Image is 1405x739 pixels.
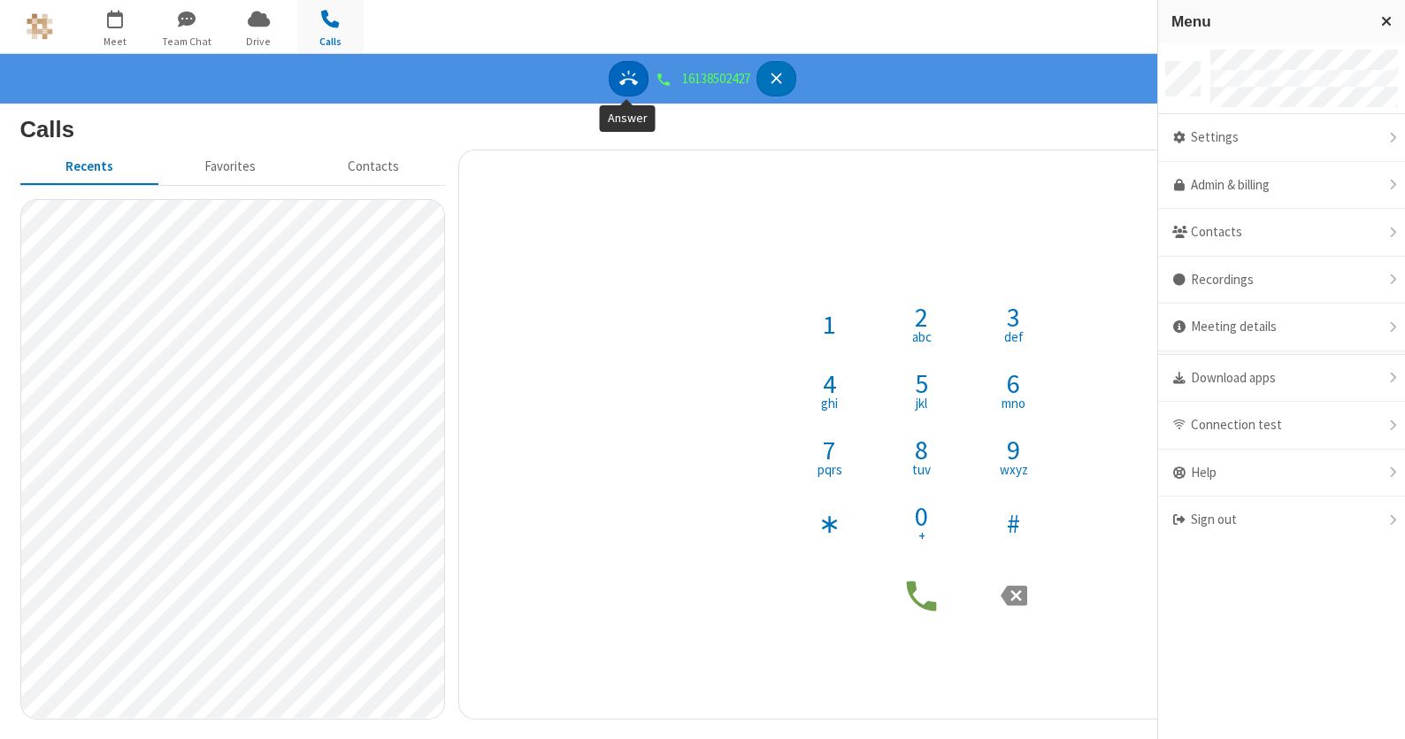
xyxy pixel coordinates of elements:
button: Recents [20,150,159,183]
span: 4 [823,370,836,396]
button: 2abc [888,290,955,357]
button: ∗ [796,489,863,556]
span: abc [912,330,932,343]
button: 4ghi [796,357,863,423]
span: 1 [823,311,836,337]
button: Contacts [302,150,444,183]
span: + [918,529,925,543]
iframe: Chat [1361,693,1392,727]
span: Drive [226,34,292,50]
div: Download apps [1158,355,1405,403]
div: Sign out [1158,497,1405,543]
button: 1 [796,290,863,357]
span: 3 [1007,304,1020,330]
span: 8 [915,436,928,463]
span: Calls [297,34,364,50]
button: Answer [609,61,649,97]
span: # [1007,510,1020,536]
button: 6mno [980,357,1047,423]
nav: controls [609,61,795,97]
span: jkl [916,396,927,410]
h3: Menu [1171,13,1365,30]
div: Help [1158,450,1405,497]
span: ghi [821,396,838,410]
button: 5jkl [888,357,955,423]
span: 2 [915,304,928,330]
a: Admin & billing [1158,162,1405,210]
button: Decline [756,61,796,97]
span: Meet [82,34,149,50]
div: Contacts [1158,209,1405,257]
span: tuv [912,463,931,476]
div: Connection test [1158,402,1405,450]
button: 9wxyz [980,423,1047,489]
span: pqrs [818,463,842,476]
h3: Calls [20,117,1386,142]
span: ∗ [818,510,841,536]
button: Favorites [159,150,302,183]
span: 0 [915,503,928,529]
span: 7 [823,436,836,463]
button: 0+ [888,489,955,556]
h4: Phone number [789,233,1055,290]
div: Connected / Registered [656,69,676,89]
span: 5 [915,370,928,396]
span: def [1004,330,1024,343]
button: 8tuv [888,423,955,489]
span: Team Chat [154,34,220,50]
span: mno [1002,396,1025,410]
span: wxyz [1000,463,1028,476]
span: 6 [1007,370,1020,396]
span: 16138502427 [682,69,750,89]
button: 3def [980,290,1047,357]
button: 7pqrs [796,423,863,489]
button: # [980,489,1047,556]
span: 9 [1007,436,1020,463]
div: Meeting details [1158,304,1405,351]
div: Settings [1158,114,1405,162]
div: Recordings [1158,257,1405,304]
img: iotum.​ucaas.​tech [27,13,53,40]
